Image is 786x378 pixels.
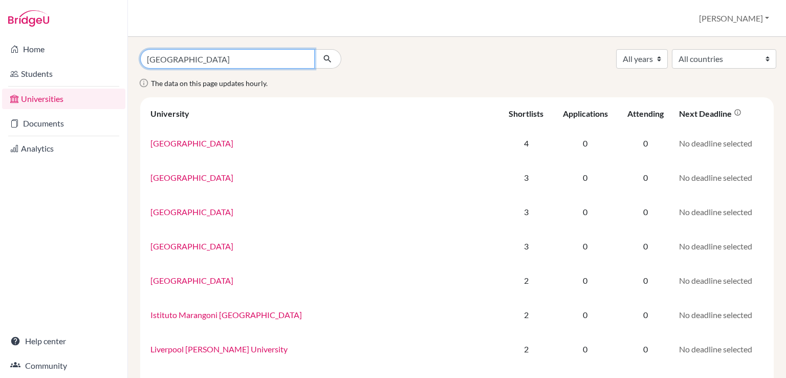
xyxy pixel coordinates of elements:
[151,79,268,88] span: The data on this page updates hourly.
[694,9,774,28] button: [PERSON_NAME]
[499,160,553,195] td: 3
[2,89,125,109] a: Universities
[679,276,752,285] span: No deadline selected
[679,310,752,320] span: No deadline selected
[2,39,125,59] a: Home
[679,109,741,118] div: Next deadline
[2,113,125,134] a: Documents
[150,173,233,182] a: [GEOGRAPHIC_DATA]
[553,195,618,229] td: 0
[8,10,49,27] img: Bridge-U
[144,101,499,126] th: University
[150,241,233,251] a: [GEOGRAPHIC_DATA]
[618,332,673,366] td: 0
[563,109,608,118] div: Applications
[618,298,673,332] td: 0
[150,207,233,217] a: [GEOGRAPHIC_DATA]
[2,355,125,376] a: Community
[499,126,553,160] td: 4
[627,109,664,118] div: Attending
[2,138,125,159] a: Analytics
[553,229,618,263] td: 0
[679,207,752,217] span: No deadline selected
[499,195,553,229] td: 3
[150,276,233,285] a: [GEOGRAPHIC_DATA]
[618,195,673,229] td: 0
[679,138,752,148] span: No deadline selected
[499,229,553,263] td: 3
[499,332,553,366] td: 2
[150,344,288,354] a: Liverpool [PERSON_NAME] University
[618,160,673,195] td: 0
[553,263,618,298] td: 0
[499,263,553,298] td: 2
[150,138,233,148] a: [GEOGRAPHIC_DATA]
[679,173,752,182] span: No deadline selected
[2,64,125,84] a: Students
[679,344,752,354] span: No deadline selected
[150,310,302,320] a: Istituto Marangoni [GEOGRAPHIC_DATA]
[2,331,125,351] a: Help center
[553,298,618,332] td: 0
[499,298,553,332] td: 2
[618,263,673,298] td: 0
[553,126,618,160] td: 0
[618,126,673,160] td: 0
[679,241,752,251] span: No deadline selected
[509,109,543,118] div: Shortlists
[618,229,673,263] td: 0
[553,332,618,366] td: 0
[140,49,315,69] input: Search all universities
[553,160,618,195] td: 0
